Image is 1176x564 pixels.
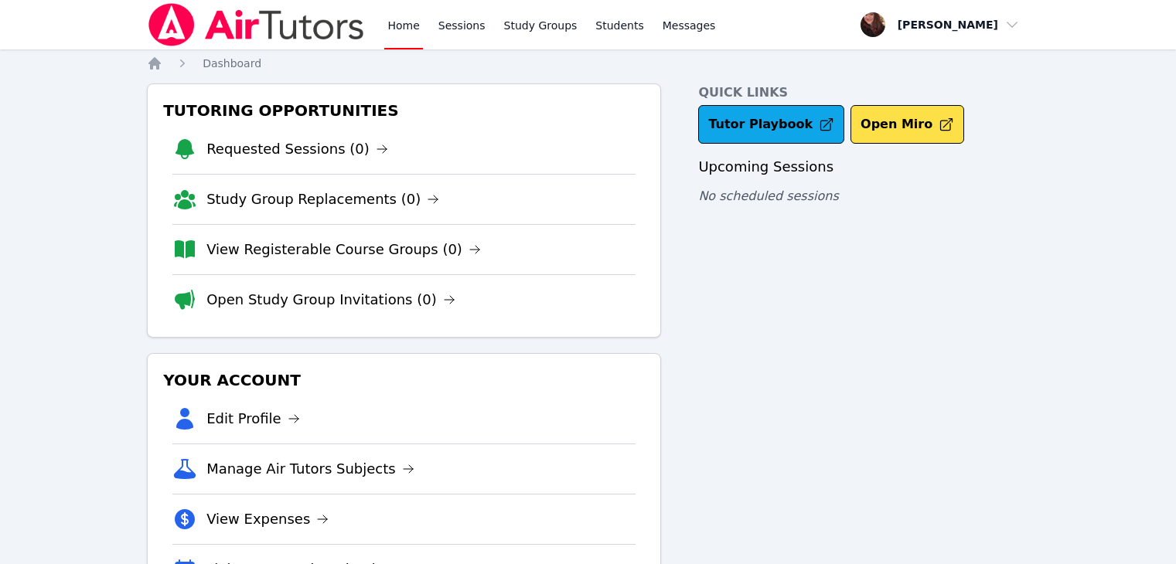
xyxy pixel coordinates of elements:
button: Open Miro [850,105,964,144]
a: Edit Profile [206,408,300,430]
a: Manage Air Tutors Subjects [206,458,414,480]
a: Tutor Playbook [698,105,844,144]
a: Study Group Replacements (0) [206,189,439,210]
a: Dashboard [203,56,261,71]
img: Air Tutors [147,3,366,46]
a: View Expenses [206,508,329,530]
a: Requested Sessions (0) [206,138,388,160]
h4: Quick Links [698,83,1029,102]
h3: Your Account [160,366,648,394]
nav: Breadcrumb [147,56,1029,71]
span: No scheduled sessions [698,189,838,203]
a: View Registerable Course Groups (0) [206,239,481,260]
span: Messages [663,18,716,33]
a: Open Study Group Invitations (0) [206,289,455,311]
h3: Tutoring Opportunities [160,97,648,124]
h3: Upcoming Sessions [698,156,1029,178]
span: Dashboard [203,57,261,70]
